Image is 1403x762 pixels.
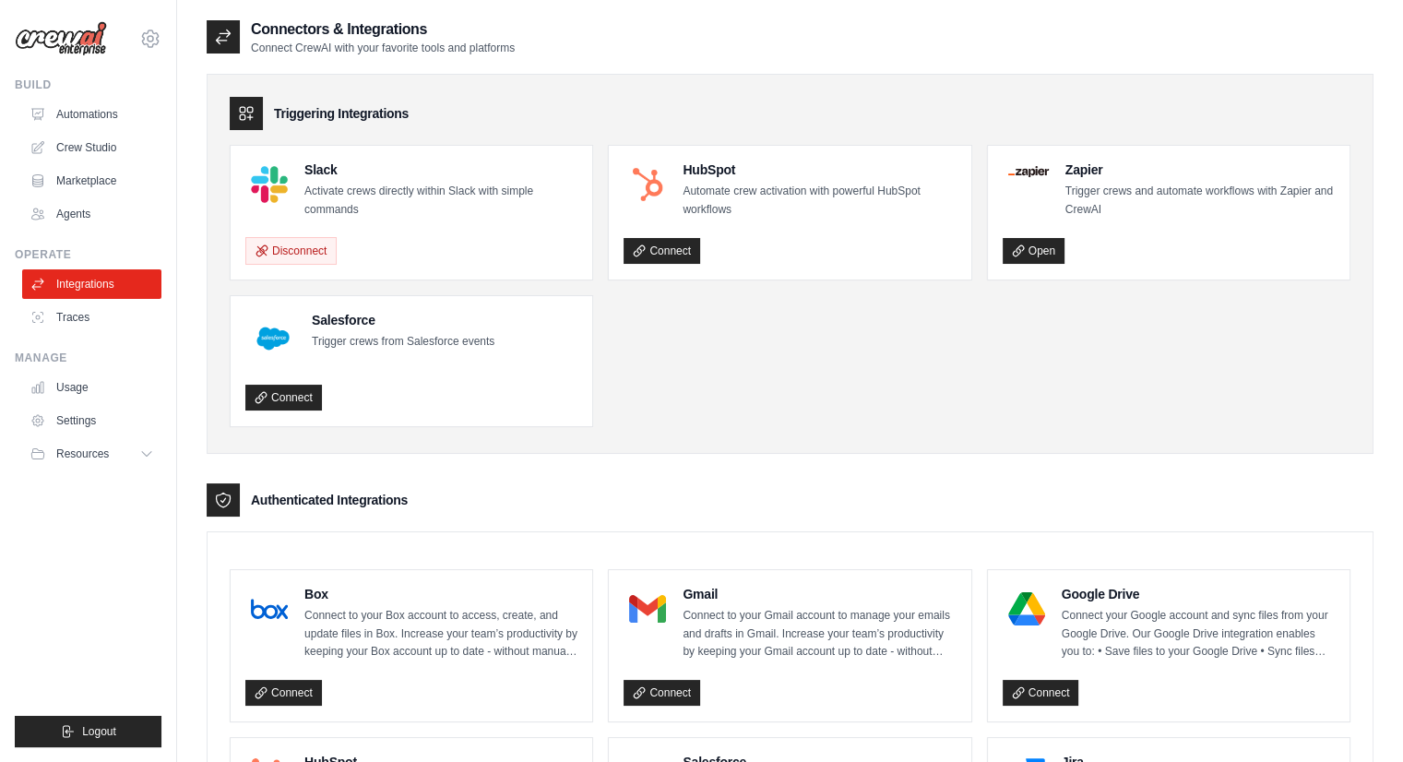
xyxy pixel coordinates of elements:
[15,77,161,92] div: Build
[15,351,161,365] div: Manage
[56,446,109,461] span: Resources
[251,316,295,361] img: Salesforce Logo
[1065,183,1335,219] p: Trigger crews and automate workflows with Zapier and CrewAI
[22,199,161,229] a: Agents
[683,585,956,603] h4: Gmail
[304,607,577,661] p: Connect to your Box account to access, create, and update files in Box. Increase your team’s prod...
[251,491,408,509] h3: Authenticated Integrations
[15,21,107,56] img: Logo
[304,183,577,219] p: Activate crews directly within Slack with simple commands
[82,724,116,739] span: Logout
[22,269,161,299] a: Integrations
[312,311,494,329] h4: Salesforce
[245,385,322,411] a: Connect
[22,406,161,435] a: Settings
[683,183,956,219] p: Automate crew activation with powerful HubSpot workflows
[22,373,161,402] a: Usage
[1065,161,1335,179] h4: Zapier
[22,303,161,332] a: Traces
[251,166,288,203] img: Slack Logo
[312,333,494,351] p: Trigger crews from Salesforce events
[1008,166,1049,177] img: Zapier Logo
[1062,607,1335,661] p: Connect your Google account and sync files from your Google Drive. Our Google Drive integration e...
[304,161,577,179] h4: Slack
[624,238,700,264] a: Connect
[22,100,161,129] a: Automations
[251,590,288,627] img: Box Logo
[683,161,956,179] h4: HubSpot
[1003,680,1079,706] a: Connect
[22,133,161,162] a: Crew Studio
[15,716,161,747] button: Logout
[251,18,515,41] h2: Connectors & Integrations
[22,166,161,196] a: Marketplace
[1008,590,1045,627] img: Google Drive Logo
[1003,238,1064,264] a: Open
[624,680,700,706] a: Connect
[304,585,577,603] h4: Box
[245,237,337,265] button: Disconnect
[251,41,515,55] p: Connect CrewAI with your favorite tools and platforms
[683,607,956,661] p: Connect to your Gmail account to manage your emails and drafts in Gmail. Increase your team’s pro...
[629,590,666,627] img: Gmail Logo
[245,680,322,706] a: Connect
[1062,585,1335,603] h4: Google Drive
[15,247,161,262] div: Operate
[274,104,409,123] h3: Triggering Integrations
[629,166,666,203] img: HubSpot Logo
[22,439,161,469] button: Resources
